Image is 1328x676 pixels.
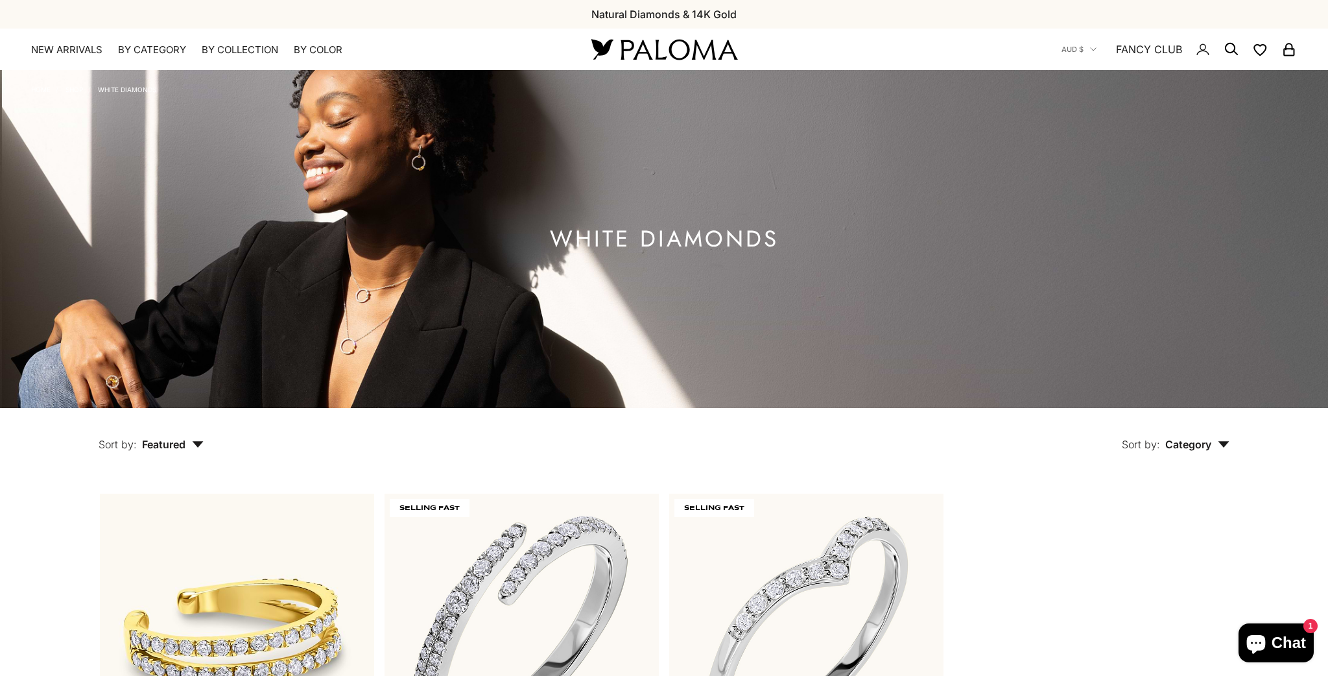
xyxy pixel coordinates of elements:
nav: Primary navigation [31,43,560,56]
button: Sort by: Featured [69,408,233,463]
nav: Breadcrumb [31,83,156,93]
span: Sort by: [99,438,137,451]
span: AUD $ [1061,43,1084,55]
a: Shop [65,86,83,93]
summary: By Color [294,43,342,56]
summary: By Category [118,43,186,56]
a: FANCY CLUB [1116,41,1182,58]
span: SELLING FAST [674,499,754,517]
button: Sort by: Category [1092,408,1259,463]
span: SELLING FAST [390,499,469,517]
span: Sort by: [1122,438,1160,451]
inbox-online-store-chat: Shopify online store chat [1235,623,1318,666]
button: AUD $ [1061,43,1097,55]
h1: White Diamonds [550,231,779,247]
a: Home [31,86,51,93]
nav: Secondary navigation [1061,29,1297,70]
span: Category [1165,438,1229,451]
summary: By Collection [202,43,278,56]
a: NEW ARRIVALS [31,43,102,56]
span: Featured [142,438,204,451]
p: Natural Diamonds & 14K Gold [591,6,737,23]
a: White Diamonds [98,86,156,93]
